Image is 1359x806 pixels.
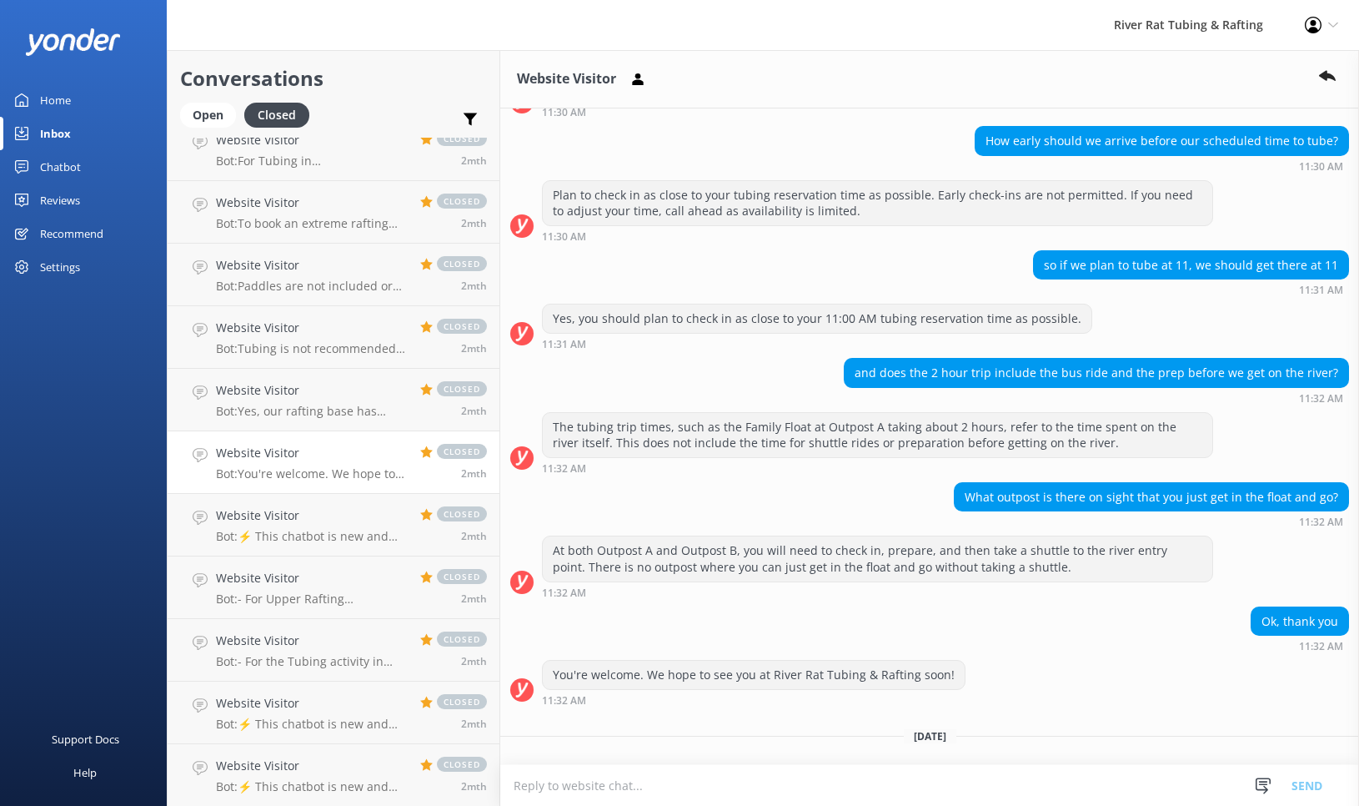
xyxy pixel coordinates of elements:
span: closed [437,632,487,647]
div: Jul 16 2025 10:30am (UTC -05:00) America/Cancun [542,230,1213,242]
h4: Website Visitor [216,694,408,713]
strong: 11:31 AM [542,340,586,350]
a: Website VisitorBot:⚡ This chatbot is new and still learning. You're welcome to ask a new question... [168,494,499,557]
div: Inbox [40,117,71,150]
h4: Website Visitor [216,319,408,337]
a: Closed [244,105,318,123]
span: Jul 21 2025 05:08pm (UTC -05:00) America/Cancun [461,216,487,230]
a: Website VisitorBot:Tubing is not recommended for individuals over 300 lbs unless they are physica... [168,306,499,369]
strong: 11:30 AM [542,108,586,118]
div: Jul 16 2025 10:30am (UTC -05:00) America/Cancun [975,160,1349,172]
img: yonder-white-logo.png [25,28,121,56]
span: Jul 16 2025 08:26am (UTC -05:00) America/Cancun [461,529,487,543]
strong: 11:30 AM [542,232,586,242]
span: closed [437,131,487,146]
a: Website VisitorBot:You're welcome. We hope to see you at River Rat Tubing & Rafting soon!closed2mth [168,431,499,494]
a: Open [180,105,244,123]
strong: 11:32 AM [1299,517,1343,527]
a: Website VisitorBot:- For the Tubing activity in [GEOGRAPHIC_DATA], please check the "What to Brin... [168,619,499,682]
div: Plan to check in as close to your tubing reservation time as possible. Early check-ins are not pe... [543,181,1212,225]
div: Closed [244,103,309,128]
strong: 11:32 AM [542,588,586,598]
h3: Website Visitor [517,68,616,90]
a: Website VisitorBot:Paddles are not included or available for rent for tubing trips. Tubing trips ... [168,244,499,306]
h4: Website Visitor [216,256,408,275]
h4: Website Visitor [216,194,408,212]
span: Jul 19 2025 03:14pm (UTC -05:00) America/Cancun [461,341,487,355]
span: closed [437,506,487,521]
div: Ok, thank you [1251,607,1348,636]
h4: Website Visitor [216,632,408,650]
span: Jul 16 2025 10:32am (UTC -05:00) America/Cancun [461,466,487,481]
div: Jul 16 2025 10:32am (UTC -05:00) America/Cancun [954,516,1349,527]
p: Bot: You're welcome. We hope to see you at River Rat Tubing & Rafting soon! [216,466,408,481]
span: closed [437,381,487,396]
span: closed [437,194,487,209]
div: You're welcome. We hope to see you at River Rat Tubing & Rafting soon! [543,661,965,689]
div: Yes, you should plan to check in as close to your 11:00 AM tubing reservation time as possible. [543,305,1091,333]
h4: Website Visitor [216,757,408,775]
strong: 11:32 AM [1299,394,1343,404]
p: Bot: ⚡ This chatbot is new and still learning. You're welcome to ask a new question and our autom... [216,529,408,544]
h4: Website Visitor [216,506,408,525]
span: Jul 15 2025 09:59pm (UTC -05:00) America/Cancun [461,592,487,606]
a: Website VisitorBot:For Tubing in [GEOGRAPHIC_DATA], guests have access to tubing from the time of... [168,118,499,181]
div: Jul 16 2025 10:31am (UTC -05:00) America/Cancun [1033,284,1349,295]
p: Bot: Tubing is not recommended for individuals over 300 lbs unless they are physically fit and us... [216,341,408,356]
a: Website VisitorBot:⚡ This chatbot is new and still learning. You're welcome to ask a new question... [168,682,499,744]
div: Jul 16 2025 10:30am (UTC -05:00) America/Cancun [542,106,1213,118]
p: Bot: ⚡ This chatbot is new and still learning. You're welcome to ask a new question and our autom... [216,779,408,794]
strong: 11:32 AM [1299,642,1343,652]
strong: 11:32 AM [542,696,586,706]
span: closed [437,569,487,584]
div: How early should we arrive before our scheduled time to tube? [975,127,1348,155]
span: Jul 21 2025 06:32pm (UTC -05:00) America/Cancun [461,154,487,168]
span: Jul 15 2025 02:04pm (UTC -05:00) America/Cancun [461,717,487,731]
div: and does the 2 hour trip include the bus ride and the prep before we get on the river? [845,359,1348,387]
div: Jul 16 2025 10:32am (UTC -05:00) America/Cancun [542,462,1213,474]
span: Jul 15 2025 03:08pm (UTC -05:00) America/Cancun [461,654,487,668]
div: Jul 16 2025 10:32am (UTC -05:00) America/Cancun [542,694,965,706]
span: closed [437,694,487,709]
p: Bot: Paddles are not included or available for rent for tubing trips. Tubing trips include tubes ... [216,279,408,294]
h4: Website Visitor [216,131,408,149]
span: closed [437,319,487,334]
a: Website VisitorBot:- For Upper Rafting Adventures, rafts typically hold about 6 guests plus a gui... [168,557,499,619]
span: closed [437,444,487,459]
h4: Website Visitor [216,569,408,587]
p: Bot: Yes, our rafting base has restrooms, showers, and changing areas available for use before an... [216,404,408,419]
div: Home [40,83,71,117]
a: Website VisitorBot:Yes, our rafting base has restrooms, showers, and changing areas available for... [168,369,499,431]
div: so if we plan to tube at 11, we should get there at 11 [1034,251,1348,280]
div: 2025-07-21T06:38:27.040 [510,758,1349,786]
div: Recommend [40,217,103,250]
span: closed [437,256,487,271]
div: Jul 16 2025 10:31am (UTC -05:00) America/Cancun [542,338,1092,350]
h2: Conversations [180,63,487,94]
p: Bot: - For the Tubing activity in [GEOGRAPHIC_DATA], please check the "What to Bring/What Not To ... [216,654,408,669]
a: Website VisitorBot:To book an extreme rafting trip, please use the Customer Portal link that was ... [168,181,499,244]
div: Reviews [40,184,80,217]
div: Support Docs [52,723,119,756]
div: Chatbot [40,150,81,184]
div: Help [73,756,97,789]
strong: 11:30 AM [1299,162,1343,172]
p: Bot: ⚡ This chatbot is new and still learning. You're welcome to ask a new question and our autom... [216,717,408,732]
div: The tubing trip times, such as the Family Float at Outpost A taking about 2 hours, refer to the t... [543,413,1212,457]
div: Open [180,103,236,128]
h4: Website Visitor [216,381,408,400]
div: Jul 16 2025 10:32am (UTC -05:00) America/Cancun [542,587,1213,598]
strong: 11:31 AM [1299,285,1343,295]
div: Jul 16 2025 10:32am (UTC -05:00) America/Cancun [844,392,1349,404]
span: closed [437,757,487,772]
strong: 11:32 AM [542,464,586,474]
p: Bot: - For Upper Rafting Adventures, rafts typically hold about 6 guests plus a guide. - For Xtre... [216,592,408,607]
p: Bot: For Tubing in [GEOGRAPHIC_DATA], guests have access to tubing from the time of their reserva... [216,154,408,169]
div: Conversation was closed. [542,758,1349,786]
p: Bot: To book an extreme rafting trip, please use the Customer Portal link that was texted to the ... [216,216,408,231]
span: Jul 19 2025 07:38pm (UTC -05:00) America/Cancun [461,279,487,293]
div: Jul 16 2025 10:32am (UTC -05:00) America/Cancun [1251,640,1349,652]
span: Jul 17 2025 09:23am (UTC -05:00) America/Cancun [461,404,487,418]
h4: Website Visitor [216,444,408,462]
span: [DATE] [904,729,956,743]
